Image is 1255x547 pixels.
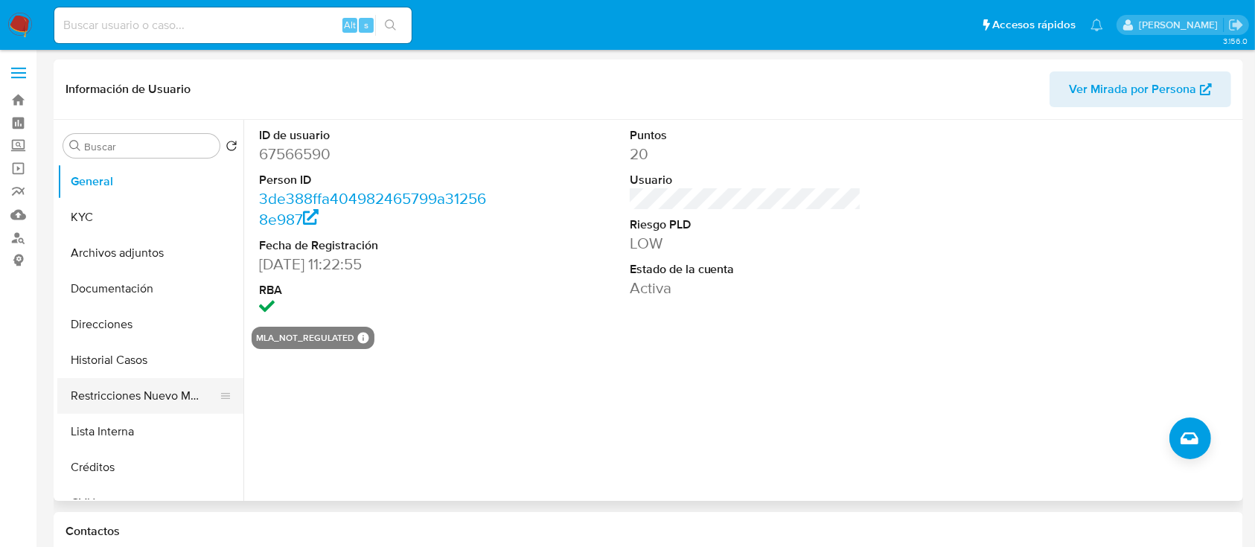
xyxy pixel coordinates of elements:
dt: Riesgo PLD [630,217,862,233]
dd: 20 [630,144,862,164]
button: Historial Casos [57,342,243,378]
a: 3de388ffa404982465799a312568e987 [259,188,486,230]
input: Buscar [84,140,214,153]
button: mla_not_regulated [256,335,354,341]
span: s [364,18,368,32]
button: Restricciones Nuevo Mundo [57,378,231,414]
button: Volver al orden por defecto [226,140,237,156]
dt: Puntos [630,127,862,144]
dt: Fecha de Registración [259,237,491,254]
button: KYC [57,199,243,235]
button: Créditos [57,450,243,485]
button: Direcciones [57,307,243,342]
h1: Información de Usuario [66,82,191,97]
button: Buscar [69,140,81,152]
button: General [57,164,243,199]
a: Notificaciones [1090,19,1103,31]
dt: Person ID [259,172,491,188]
dd: [DATE] 11:22:55 [259,254,491,275]
button: Lista Interna [57,414,243,450]
dd: 67566590 [259,144,491,164]
dt: Usuario [630,172,862,188]
dt: RBA [259,282,491,298]
span: Alt [344,18,356,32]
dd: LOW [630,233,862,254]
span: Accesos rápidos [992,17,1076,33]
button: Archivos adjuntos [57,235,243,271]
dt: ID de usuario [259,127,491,144]
p: marielabelen.cragno@mercadolibre.com [1139,18,1223,32]
h1: Contactos [66,524,1231,539]
button: CVU [57,485,243,521]
input: Buscar usuario o caso... [54,16,412,35]
a: Salir [1228,17,1244,33]
button: Ver Mirada por Persona [1050,71,1231,107]
dt: Estado de la cuenta [630,261,862,278]
span: Ver Mirada por Persona [1069,71,1196,107]
button: Documentación [57,271,243,307]
dd: Activa [630,278,862,298]
button: search-icon [375,15,406,36]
